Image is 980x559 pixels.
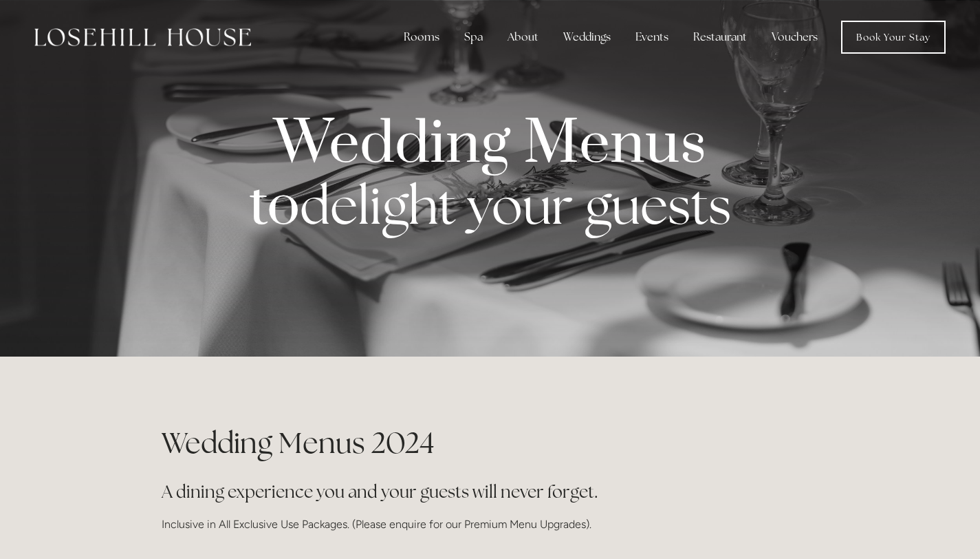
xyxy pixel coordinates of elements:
[497,23,549,51] div: About
[682,23,758,51] div: Restaurant
[841,21,946,54] a: Book Your Stay
[393,23,450,51] div: Rooms
[162,423,819,463] h1: Wedding Menus 2024
[34,28,251,46] img: Losehill House
[162,515,819,534] p: Inclusive in All Exclusive Use Packages. (Please enquire for our Premium Menu Upgrades).
[453,23,494,51] div: Spa
[552,23,622,51] div: Weddings
[624,23,679,51] div: Events
[162,480,819,504] h2: A dining experience you and your guests will never forget.
[184,117,797,240] p: Wedding Menus to
[761,23,829,51] a: Vouchers
[300,171,731,239] strong: delight your guests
